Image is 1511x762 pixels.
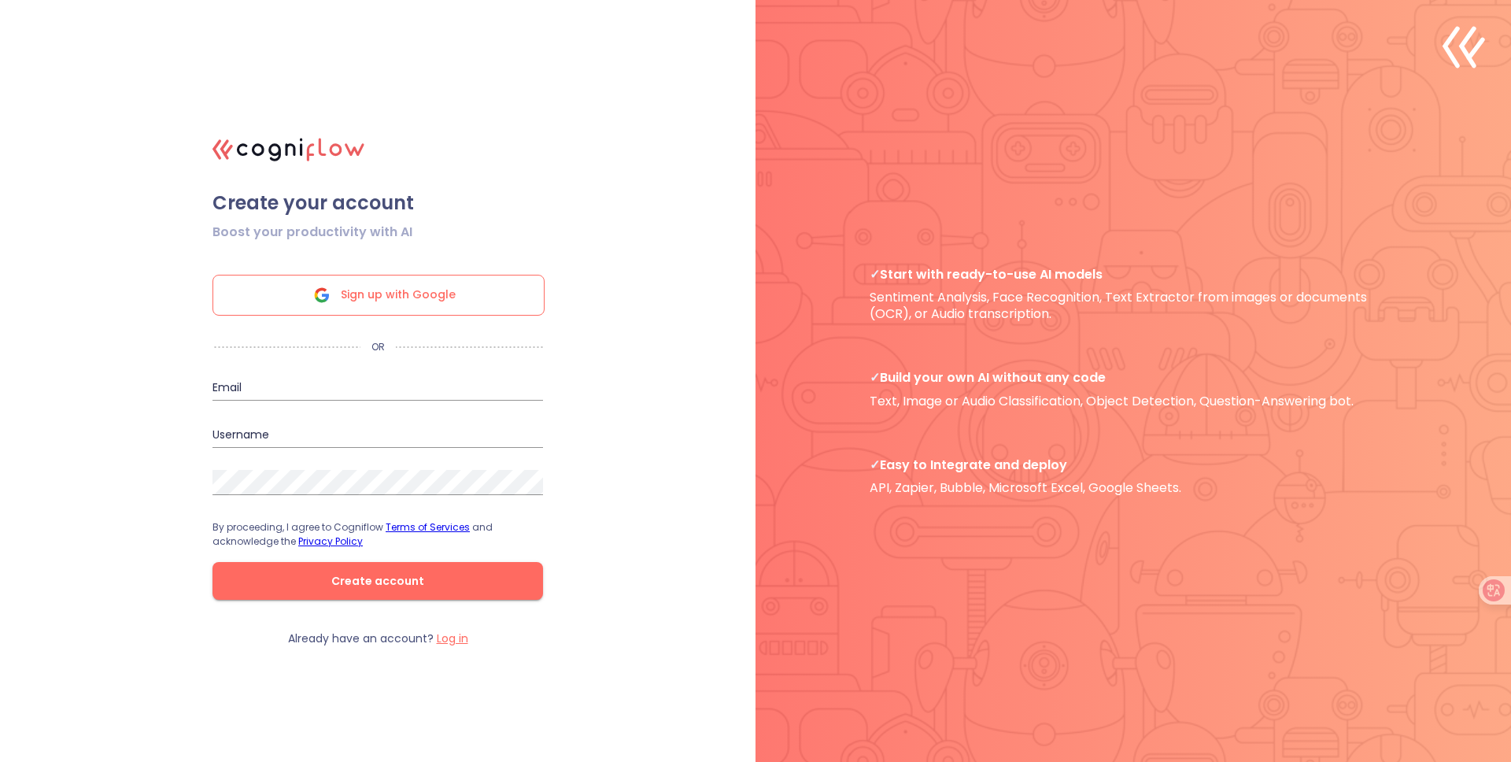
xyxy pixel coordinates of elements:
[238,571,518,591] span: Create account
[870,368,880,387] b: ✓
[870,456,880,474] b: ✓
[212,191,543,215] span: Create your account
[212,275,545,316] div: Sign up with Google
[212,223,412,242] span: Boost your productivity with AI
[298,535,363,548] a: Privacy Policy
[870,369,1397,409] p: Text, Image or Audio Classification, Object Detection, Question-Answering bot.
[288,631,468,646] p: Already have an account?
[360,341,396,353] p: OR
[212,562,543,600] button: Create account
[212,520,543,549] p: By proceeding, I agree to Cogniflow and acknowledge the
[870,369,1397,386] span: Build your own AI without any code
[870,457,1397,473] span: Easy to Integrate and deploy
[870,266,1397,283] span: Start with ready-to-use AI models
[386,520,470,534] a: Terms of Services
[870,457,1397,497] p: API, Zapier, Bubble, Microsoft Excel, Google Sheets.
[870,266,1397,323] p: Sentiment Analysis, Face Recognition, Text Extractor from images or documents (OCR), or Audio tra...
[437,631,468,646] label: Log in
[341,276,456,315] span: Sign up with Google
[870,265,880,283] b: ✓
